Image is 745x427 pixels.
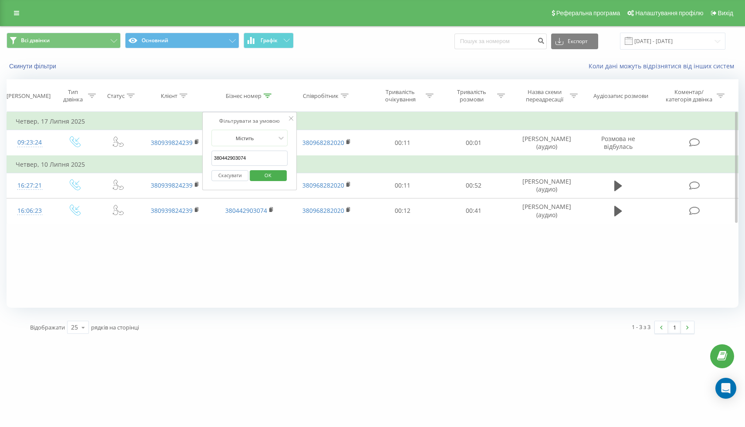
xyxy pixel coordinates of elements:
td: Четвер, 17 Липня 2025 [7,113,738,130]
span: Реферальна програма [556,10,620,17]
span: Налаштування профілю [635,10,703,17]
span: рядків на сторінці [91,323,139,331]
button: Всі дзвінки [7,33,121,48]
span: Вихід [718,10,733,17]
a: 380968282020 [302,138,344,147]
button: Основний [125,33,239,48]
span: Розмова не відбулась [601,134,635,151]
a: 380442903074 [225,206,267,215]
div: Коментар/категорія дзвінка [664,88,715,103]
td: Четвер, 10 Липня 2025 [7,156,738,173]
a: Коли дані можуть відрізнятися вiд інших систем [589,62,738,70]
td: 00:01 [438,130,510,156]
div: Назва схеми переадресації [521,88,568,103]
a: 1 [668,321,681,333]
div: Співробітник [303,92,339,100]
div: Open Intercom Messenger [715,378,736,399]
span: Відображати [30,323,65,331]
div: 25 [71,323,78,332]
div: 16:06:23 [16,202,44,219]
div: 1 - 3 з 3 [632,323,650,331]
button: Експорт [551,34,598,49]
div: Бізнес номер [226,92,261,100]
td: 00:52 [438,173,510,198]
a: 380968282020 [302,181,344,189]
button: Графік [244,33,294,48]
input: Введіть значення [211,151,288,166]
div: Тип дзвінка [60,88,86,103]
td: [PERSON_NAME] (аудио) [509,198,583,223]
td: [PERSON_NAME] (аудио) [509,173,583,198]
a: 380968282020 [302,206,344,215]
input: Пошук за номером [454,34,547,49]
div: Фільтрувати за умовою [211,117,288,125]
td: 00:11 [367,130,438,156]
div: Клієнт [161,92,177,100]
div: Тривалість розмови [448,88,495,103]
div: 09:23:24 [16,134,44,151]
a: 380939824239 [151,138,193,147]
span: OK [256,168,280,182]
td: 00:11 [367,173,438,198]
a: 380939824239 [151,206,193,215]
span: Всі дзвінки [21,37,50,44]
div: [PERSON_NAME] [7,92,51,100]
button: Скасувати [211,170,248,181]
td: [PERSON_NAME] (аудио) [509,130,583,156]
div: Тривалість очікування [377,88,423,103]
td: 00:12 [367,198,438,223]
div: Аудіозапис розмови [593,92,648,100]
div: 16:27:21 [16,177,44,194]
a: 380939824239 [151,181,193,189]
button: Скинути фільтри [7,62,61,70]
td: 00:41 [438,198,510,223]
span: Графік [261,37,278,44]
div: Статус [107,92,125,100]
button: OK [250,170,287,181]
